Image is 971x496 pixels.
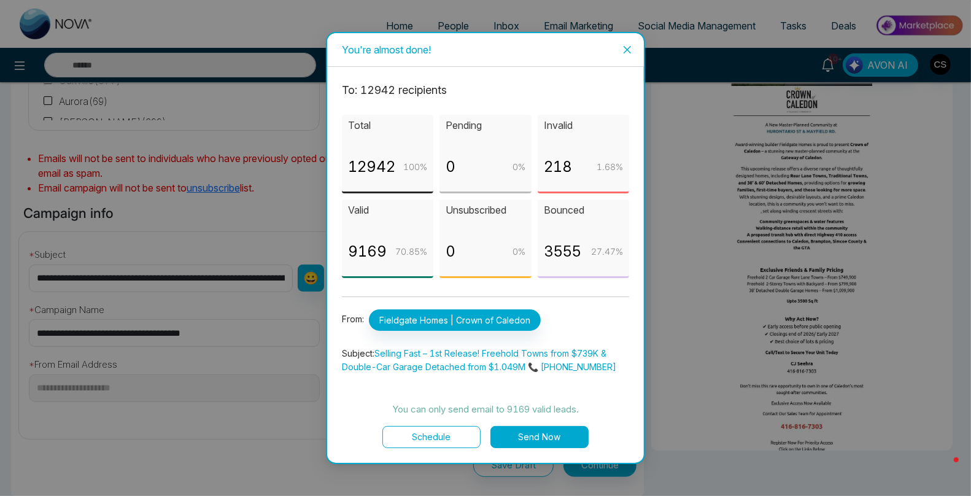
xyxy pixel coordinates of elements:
[369,309,541,331] span: Fieldgate Homes | Crown of Caledon
[446,118,525,133] p: Pending
[544,155,572,179] p: 218
[395,245,427,258] p: 70.85 %
[342,402,629,417] p: You can only send email to 9169 valid leads.
[348,203,427,218] p: Valid
[342,347,629,374] p: Subject:
[490,426,589,448] button: Send Now
[597,160,623,174] p: 1.68 %
[591,245,623,258] p: 27.47 %
[929,454,959,484] iframe: Intercom live chat
[446,155,455,179] p: 0
[342,348,616,372] span: Selling Fast – 1st Release! Freehold Towns from $739K & Double-Car Garage Detached from $1.049M 📞...
[403,160,427,174] p: 100 %
[544,203,623,218] p: Bounced
[382,426,481,448] button: Schedule
[446,240,455,263] p: 0
[544,240,581,263] p: 3555
[342,309,629,331] p: From:
[513,160,525,174] p: 0 %
[446,203,525,218] p: Unsubscribed
[544,118,623,133] p: Invalid
[513,245,525,258] p: 0 %
[611,33,644,66] button: Close
[348,240,387,263] p: 9169
[348,155,395,179] p: 12942
[622,45,632,55] span: close
[342,43,629,56] div: You're almost done!
[342,82,629,99] p: To: 12942 recipient s
[348,118,427,133] p: Total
